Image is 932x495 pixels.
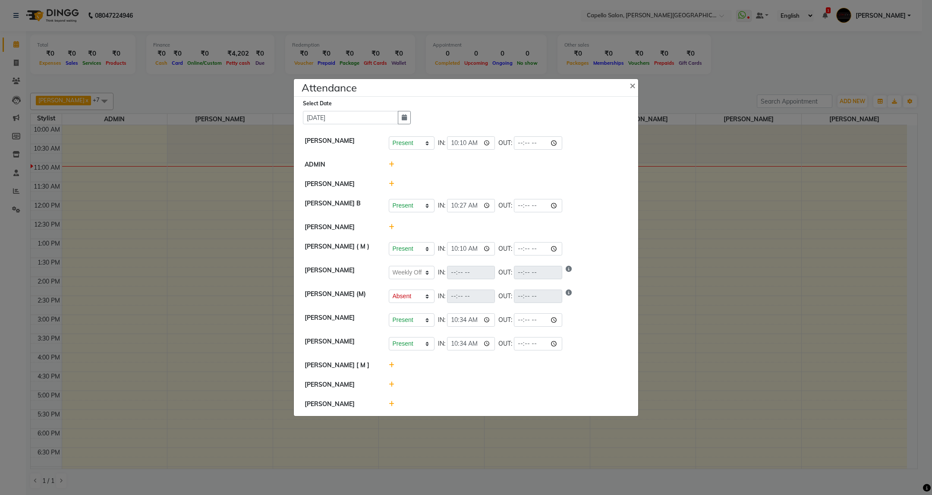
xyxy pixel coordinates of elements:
[298,136,382,150] div: [PERSON_NAME]
[298,290,382,303] div: [PERSON_NAME] (M)
[298,266,382,279] div: [PERSON_NAME]
[298,223,382,232] div: [PERSON_NAME]
[498,244,512,253] span: OUT:
[298,337,382,350] div: [PERSON_NAME]
[438,139,445,148] span: IN:
[498,201,512,210] span: OUT:
[298,180,382,189] div: [PERSON_NAME]
[498,315,512,325] span: OUT:
[438,315,445,325] span: IN:
[438,244,445,253] span: IN:
[630,79,636,91] span: ×
[298,361,382,370] div: [PERSON_NAME] [ M ]
[498,339,512,348] span: OUT:
[498,268,512,277] span: OUT:
[498,139,512,148] span: OUT:
[438,201,445,210] span: IN:
[566,266,572,279] i: Show reason
[438,292,445,301] span: IN:
[303,100,332,107] label: Select Date
[298,400,382,409] div: [PERSON_NAME]
[298,242,382,255] div: [PERSON_NAME] ( M )
[566,290,572,303] i: Show reason
[303,111,398,124] input: Select date
[298,380,382,389] div: [PERSON_NAME]
[298,160,382,169] div: ADMIN
[438,339,445,348] span: IN:
[623,73,644,97] button: Close
[302,80,357,95] h4: Attendance
[298,199,382,212] div: [PERSON_NAME] B
[438,268,445,277] span: IN:
[498,292,512,301] span: OUT:
[298,313,382,327] div: [PERSON_NAME]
